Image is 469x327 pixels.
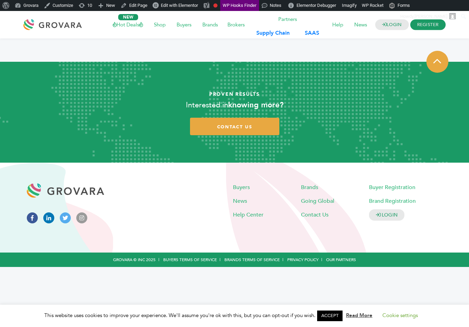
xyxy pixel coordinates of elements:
a: Read More [346,312,372,319]
a: Buyers [233,184,250,191]
a: Howdy, [398,11,458,22]
a: Supply Chain [249,28,297,38]
span: Edit with Elementor [161,3,198,8]
span: | [156,257,162,263]
span: contact us [217,124,252,130]
a: Hot Deals [108,21,148,28]
a: News [233,197,247,205]
a: LOGIN [369,209,405,221]
span: Hot Deals [108,18,148,31]
span: [PERSON_NAME] [414,14,447,19]
a: Brokers [223,21,249,28]
a: Privacy Policy [287,257,319,262]
span: | [217,257,223,263]
a: Going Global [301,197,334,205]
a: Cookie settings [382,312,418,319]
a: SAAS [298,28,326,38]
a: Help Center [233,211,264,219]
span: Buyers [172,18,196,31]
a: Contact Us [301,211,328,219]
span: Partners [273,11,302,28]
a: LOGIN [375,20,409,30]
a: contact us [190,118,279,135]
span: This website uses cookies to improve your experience. We'll assume you're ok with this, but you c... [44,312,425,319]
span: REGISTER [410,20,446,30]
span: Brands [198,18,223,31]
a: Buyers [172,21,196,28]
span: Interested in [186,100,228,110]
a: ACCEPT [317,311,343,321]
a: Brands [301,184,318,191]
div: Focus keyphrase not set [213,3,217,8]
a: Help [327,21,348,28]
a: Brands Terms of Service [224,257,280,262]
a: Buyer Registration [369,184,415,191]
a: News [349,21,372,28]
a: Brands [198,21,223,28]
a: Buyers Terms of Service [163,257,217,262]
span: | [319,257,325,263]
span: | [280,257,286,263]
span: News [349,18,372,31]
a: Shop [149,21,170,28]
span: Shop [149,18,170,31]
b: SAAS [305,29,319,37]
a: Our Partners [326,257,356,262]
a: Brand Registration [369,197,416,205]
span: Brokers [223,18,249,31]
b: Supply Chain [256,29,290,37]
span: Help [327,18,348,31]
